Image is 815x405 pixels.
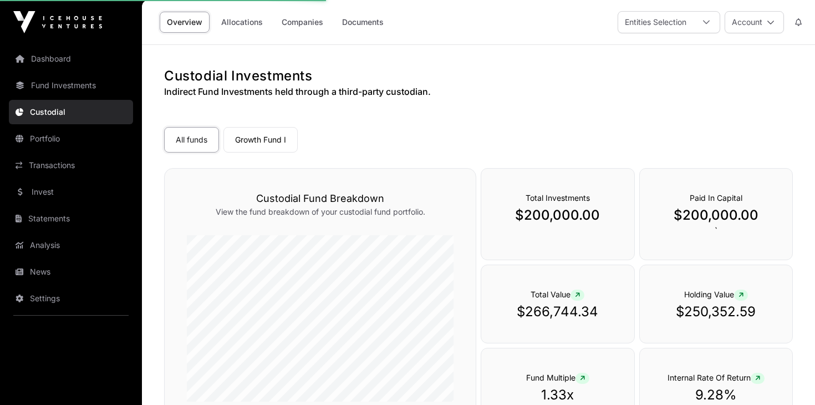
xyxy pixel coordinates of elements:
[662,386,770,404] p: 9.28%
[9,260,133,284] a: News
[9,100,133,124] a: Custodial
[503,206,612,224] p: $200,000.00
[618,12,693,33] div: Entities Selection
[9,126,133,151] a: Portfolio
[9,233,133,257] a: Analysis
[274,12,330,33] a: Companies
[335,12,391,33] a: Documents
[9,47,133,71] a: Dashboard
[526,373,589,382] span: Fund Multiple
[760,352,815,405] iframe: Chat Widget
[160,12,210,33] a: Overview
[639,168,793,260] div: `
[187,206,454,217] p: View the fund breakdown of your custodial fund portfolio.
[164,85,793,98] h3: Indirect Fund Investments held through a third-party custodian.
[214,12,270,33] a: Allocations
[668,373,765,382] span: Internal Rate Of Return
[9,73,133,98] a: Fund Investments
[526,193,590,202] span: Total Investments
[662,303,770,321] p: $250,352.59
[13,11,102,33] img: Icehouse Ventures Logo
[9,180,133,204] a: Invest
[684,290,748,299] span: Holding Value
[9,286,133,311] a: Settings
[503,386,612,404] p: 1.33x
[9,153,133,178] a: Transactions
[503,303,612,321] p: $266,744.34
[187,191,454,206] h3: Custodial Fund Breakdown
[690,193,742,202] span: Paid In Capital
[223,127,298,153] a: Growth Fund I
[164,127,219,153] a: All funds
[164,67,793,85] h1: Custodial Investments
[662,206,770,224] p: $200,000.00
[725,11,784,33] button: Account
[531,290,584,299] span: Total Value
[9,206,133,231] a: Statements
